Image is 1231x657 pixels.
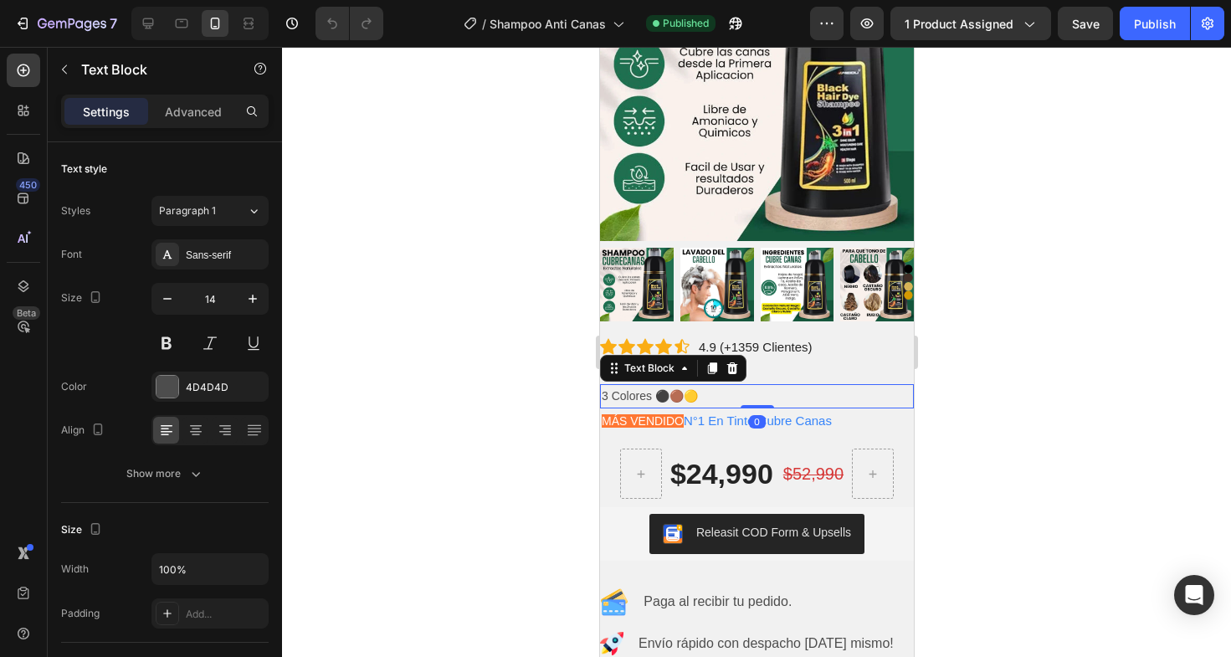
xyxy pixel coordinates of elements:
div: Size [61,519,105,542]
div: Size [61,287,105,310]
p: Settings [83,103,130,121]
div: Styles [61,203,90,218]
p: Text Block [81,59,223,80]
span: 1 product assigned [905,15,1013,33]
div: Beta [13,306,40,320]
span: / [482,15,486,33]
iframe: Design area [600,47,914,657]
div: Add... [186,607,264,622]
div: Text style [61,162,107,177]
div: Show more [126,465,204,482]
div: Padding [61,606,100,621]
button: Publish [1120,7,1190,40]
button: Save [1058,7,1113,40]
span: Paragraph 1 [159,203,216,218]
input: Auto [152,554,268,584]
div: 450 [16,178,40,192]
div: 4D4D4D [186,380,264,395]
p: Advanced [165,103,222,121]
div: Color [61,379,87,394]
button: Paragraph 1 [151,196,269,226]
span: Save [1072,17,1100,31]
div: Publish [1134,15,1176,33]
span: Shampoo Anti Canas [490,15,606,33]
div: Align [61,419,108,442]
div: Font [61,247,82,262]
button: Show more [61,459,269,489]
div: Sans-serif [186,248,264,263]
div: Open Intercom Messenger [1174,575,1214,615]
button: 7 [7,7,125,40]
span: Published [663,16,709,31]
button: 1 product assigned [890,7,1051,40]
div: Width [61,562,89,577]
div: Undo/Redo [315,7,383,40]
p: 7 [110,13,117,33]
